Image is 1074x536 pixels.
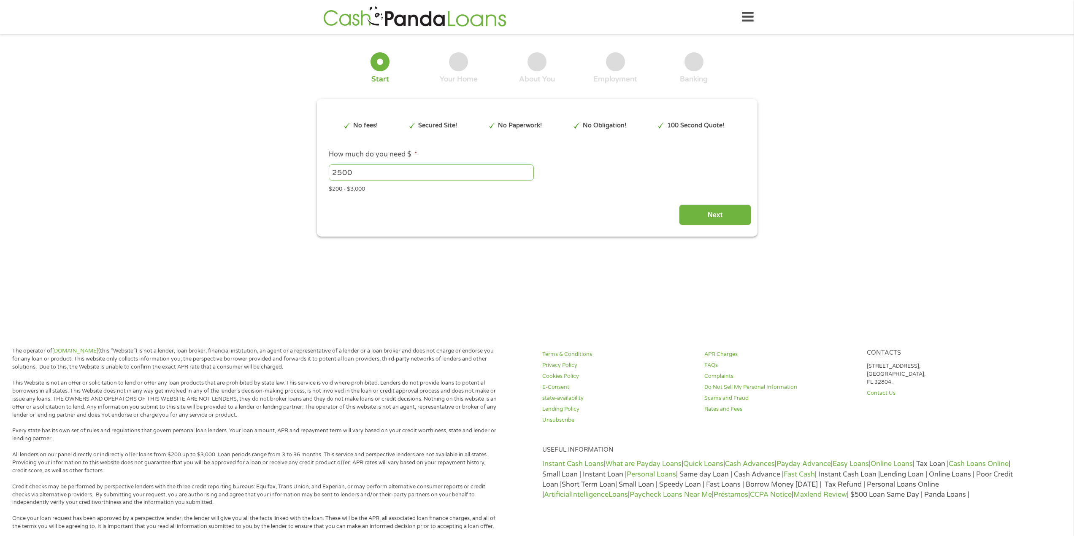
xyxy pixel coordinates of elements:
[679,205,751,225] input: Next
[704,383,856,391] a: Do Not Sell My Personal Information
[606,460,682,468] a: What are Payday Loans
[329,150,417,159] label: How much do you need $
[542,446,1019,454] h4: Useful Information
[683,460,723,468] a: Quick Loans
[833,460,869,468] a: Easy Loans
[630,490,712,499] a: Paycheck Loans Near Me
[704,394,856,402] a: Scams and Fraud
[571,490,609,499] a: Intelligence
[704,350,856,358] a: APR Charges
[542,416,694,424] a: Unsubscribe
[371,75,389,84] div: Start
[784,470,815,479] a: Fast Cash
[12,451,499,475] p: All lenders on our panel directly or indirectly offer loans from $200 up to $3,000. Loan periods ...
[725,460,775,468] a: Cash Advances
[544,490,571,499] a: Artificial
[704,372,856,380] a: Complaints
[714,490,748,499] a: Préstamos
[776,460,831,468] a: Payday Advance
[593,75,637,84] div: Employment
[12,514,499,531] p: Once your loan request has been approved by a perspective lender, the lender will give you all th...
[12,379,499,419] p: This Website is not an offer or solicitation to lend or offer any loan products that are prohibit...
[871,460,913,468] a: Online Loans
[583,121,626,130] p: No Obligation!
[418,121,457,130] p: Secured Site!
[609,490,628,499] a: Loans
[329,182,745,194] div: $200 - $3,000
[12,483,499,507] p: Credit checks may be performed by perspective lenders with the three credit reporting bureaus: Eq...
[949,460,1009,468] a: Cash Loans Online
[542,459,1019,500] p: | | | | | | | Tax Loan | | Small Loan | Instant Loan | | Same day Loan | Cash Advance | | Instant...
[542,361,694,369] a: Privacy Policy
[867,389,1019,397] a: Contact Us
[793,490,847,499] a: Maxlend Review
[542,383,694,391] a: E-Consent
[867,349,1019,357] h4: Contacts
[750,490,792,499] a: CCPA Notice
[12,427,499,443] p: Every state has its own set of rules and regulations that govern personal loan lenders. Your loan...
[542,372,694,380] a: Cookies Policy
[321,5,509,29] img: GetLoanNow Logo
[12,347,499,371] p: The operator of (this “Website”) is not a lender, loan broker, financial institution, an agent or...
[52,347,98,354] a: [DOMAIN_NAME]
[440,75,478,84] div: Your Home
[353,121,378,130] p: No fees!
[867,362,1019,386] p: [STREET_ADDRESS], [GEOGRAPHIC_DATA], FL 32804.
[519,75,555,84] div: About You
[542,394,694,402] a: state-availability
[667,121,724,130] p: 100 Second Quote!
[680,75,708,84] div: Banking
[542,460,604,468] a: Instant Cash Loans
[498,121,542,130] p: No Paperwork!
[627,470,676,479] a: Personal Loans
[704,361,856,369] a: FAQs
[704,405,856,413] a: Rates and Fees
[542,350,694,358] a: Terms & Conditions
[542,405,694,413] a: Lending Policy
